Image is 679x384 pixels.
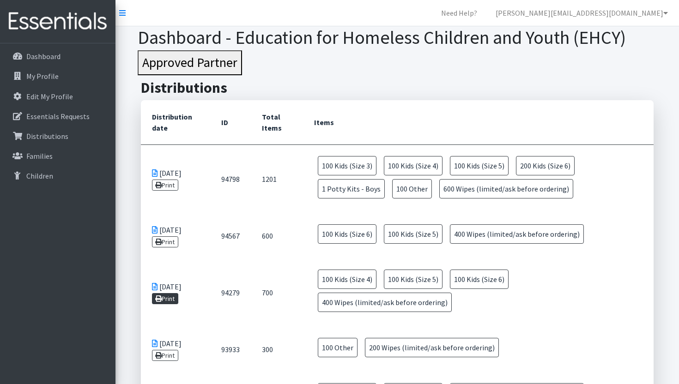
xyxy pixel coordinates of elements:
[26,132,68,141] p: Distributions
[251,258,303,327] td: 700
[318,338,358,357] span: 100 Other
[318,156,376,175] span: 100 Kids (Size 3)
[141,100,210,145] th: Distribution date
[303,100,654,145] th: Items
[138,50,242,75] button: Approved Partner
[26,52,61,61] p: Dashboard
[4,87,112,106] a: Edit My Profile
[141,79,654,96] h2: Distributions
[26,112,90,121] p: Essentials Requests
[392,179,432,198] span: 100 Other
[141,213,210,258] td: [DATE]
[434,4,485,22] a: Need Help?
[384,270,443,289] span: 100 Kids (Size 5)
[251,213,303,258] td: 600
[450,156,509,175] span: 100 Kids (Size 5)
[152,180,178,191] a: Print
[516,156,575,175] span: 200 Kids (Size 6)
[4,167,112,185] a: Children
[26,171,53,180] p: Children
[318,270,376,289] span: 100 Kids (Size 4)
[138,26,657,48] h1: Dashboard - Education for Homeless Children and Youth (EHCY)
[450,224,584,244] span: 400 Wipes (limited/ask before ordering)
[152,293,178,304] a: Print
[318,179,385,198] span: 1 Potty Kits - Boys
[141,327,210,372] td: [DATE]
[439,179,573,198] span: 600 Wipes (limited/ask before ordering)
[251,100,303,145] th: Total Items
[251,327,303,372] td: 300
[210,258,251,327] td: 94279
[4,147,112,165] a: Families
[4,6,112,37] img: HumanEssentials
[210,100,251,145] th: ID
[251,144,303,213] td: 1201
[26,72,59,81] p: My Profile
[4,107,112,126] a: Essentials Requests
[488,4,675,22] a: [PERSON_NAME][EMAIL_ADDRESS][DOMAIN_NAME]
[384,224,443,244] span: 100 Kids (Size 5)
[152,350,178,361] a: Print
[152,236,178,247] a: Print
[4,47,112,66] a: Dashboard
[4,67,112,85] a: My Profile
[141,144,210,213] td: [DATE]
[4,127,112,145] a: Distributions
[318,293,452,312] span: 400 Wipes (limited/ask before ordering)
[365,338,499,357] span: 200 Wipes (limited/ask before ordering)
[450,270,509,289] span: 100 Kids (Size 6)
[318,224,376,244] span: 100 Kids (Size 6)
[26,92,73,101] p: Edit My Profile
[210,213,251,258] td: 94567
[210,327,251,372] td: 93933
[210,144,251,213] td: 94798
[26,151,53,161] p: Families
[141,258,210,327] td: [DATE]
[384,156,443,175] span: 100 Kids (Size 4)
